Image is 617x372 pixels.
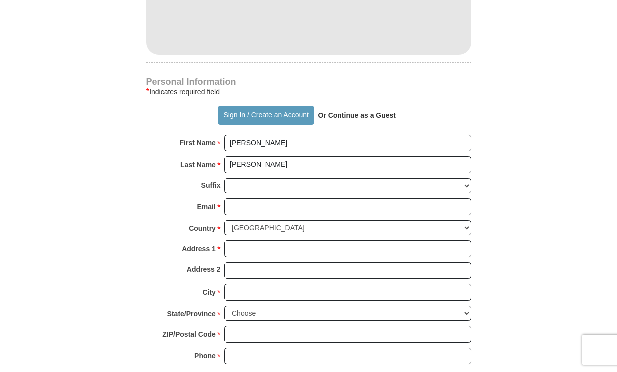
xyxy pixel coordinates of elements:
[218,106,314,125] button: Sign In / Create an Account
[189,221,216,235] strong: Country
[202,285,215,299] strong: City
[146,78,471,86] h4: Personal Information
[197,200,216,214] strong: Email
[201,178,221,192] strong: Suffix
[318,111,396,119] strong: Or Continue as a Guest
[187,262,221,276] strong: Address 2
[146,86,471,98] div: Indicates required field
[180,158,216,172] strong: Last Name
[182,242,216,256] strong: Address 1
[180,136,216,150] strong: First Name
[194,349,216,363] strong: Phone
[167,307,216,321] strong: State/Province
[162,327,216,341] strong: ZIP/Postal Code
